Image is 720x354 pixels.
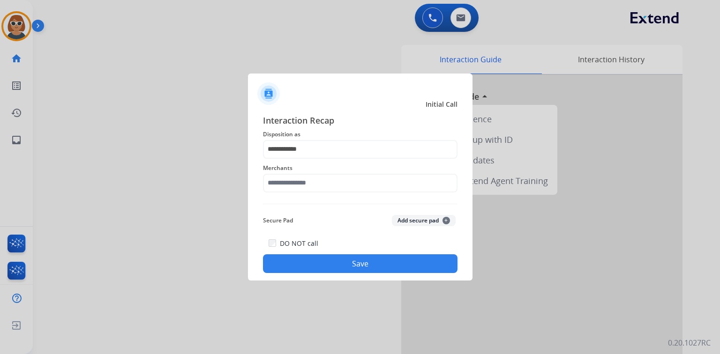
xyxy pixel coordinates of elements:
span: Secure Pad [263,215,293,226]
span: Interaction Recap [263,114,457,129]
p: 0.20.1027RC [668,337,711,348]
label: DO NOT call [280,239,318,248]
span: Merchants [263,162,457,174]
button: Add secure pad+ [392,215,456,226]
button: Save [263,254,457,273]
span: + [442,217,450,224]
span: Initial Call [426,100,457,109]
img: contactIcon [257,82,280,105]
span: Disposition as [263,129,457,140]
